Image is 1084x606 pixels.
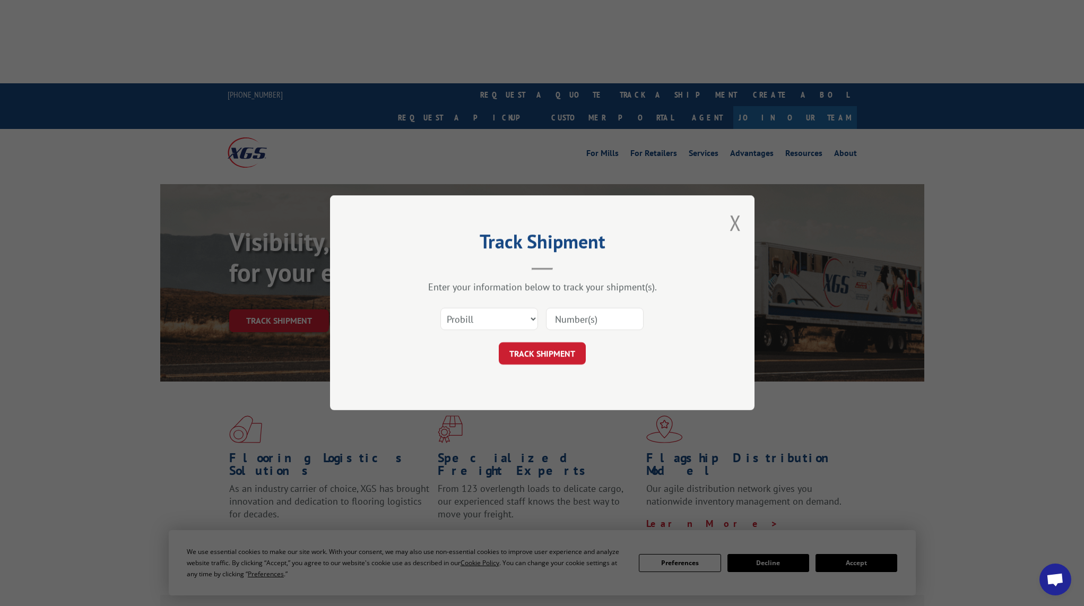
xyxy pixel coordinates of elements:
a: Open chat [1039,564,1071,595]
button: TRACK SHIPMENT [499,343,586,365]
h2: Track Shipment [383,234,701,254]
button: Close modal [730,209,741,237]
input: Number(s) [546,308,644,331]
div: Enter your information below to track your shipment(s). [383,281,701,293]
